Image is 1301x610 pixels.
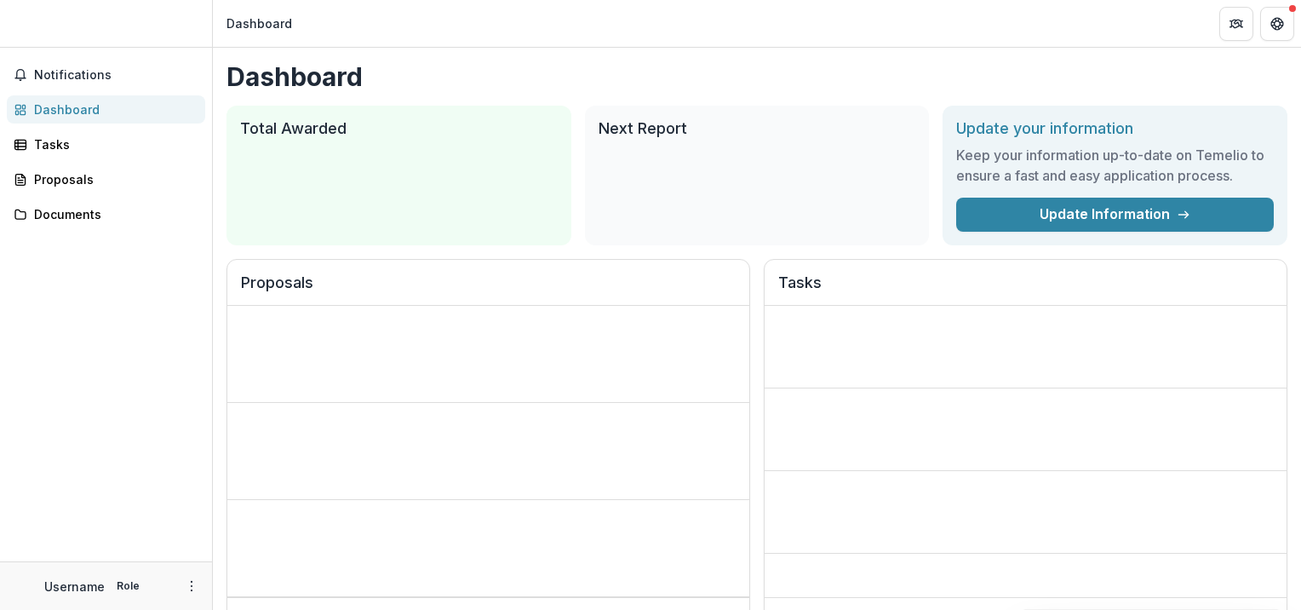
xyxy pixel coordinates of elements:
[778,273,1273,306] h2: Tasks
[44,578,105,596] p: Username
[226,14,292,32] div: Dashboard
[220,11,299,36] nav: breadcrumb
[1260,7,1294,41] button: Get Help
[7,130,205,158] a: Tasks
[34,101,192,118] div: Dashboard
[7,165,205,193] a: Proposals
[956,198,1274,232] a: Update Information
[241,273,736,306] h2: Proposals
[34,205,192,223] div: Documents
[34,68,198,83] span: Notifications
[1219,7,1253,41] button: Partners
[112,578,145,594] p: Role
[226,61,1287,92] h1: Dashboard
[240,119,558,138] h2: Total Awarded
[7,200,205,228] a: Documents
[956,145,1274,186] h3: Keep your information up-to-date on Temelio to ensure a fast and easy application process.
[956,119,1274,138] h2: Update your information
[34,135,192,153] div: Tasks
[7,95,205,124] a: Dashboard
[181,576,202,596] button: More
[34,170,192,188] div: Proposals
[599,119,916,138] h2: Next Report
[7,61,205,89] button: Notifications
